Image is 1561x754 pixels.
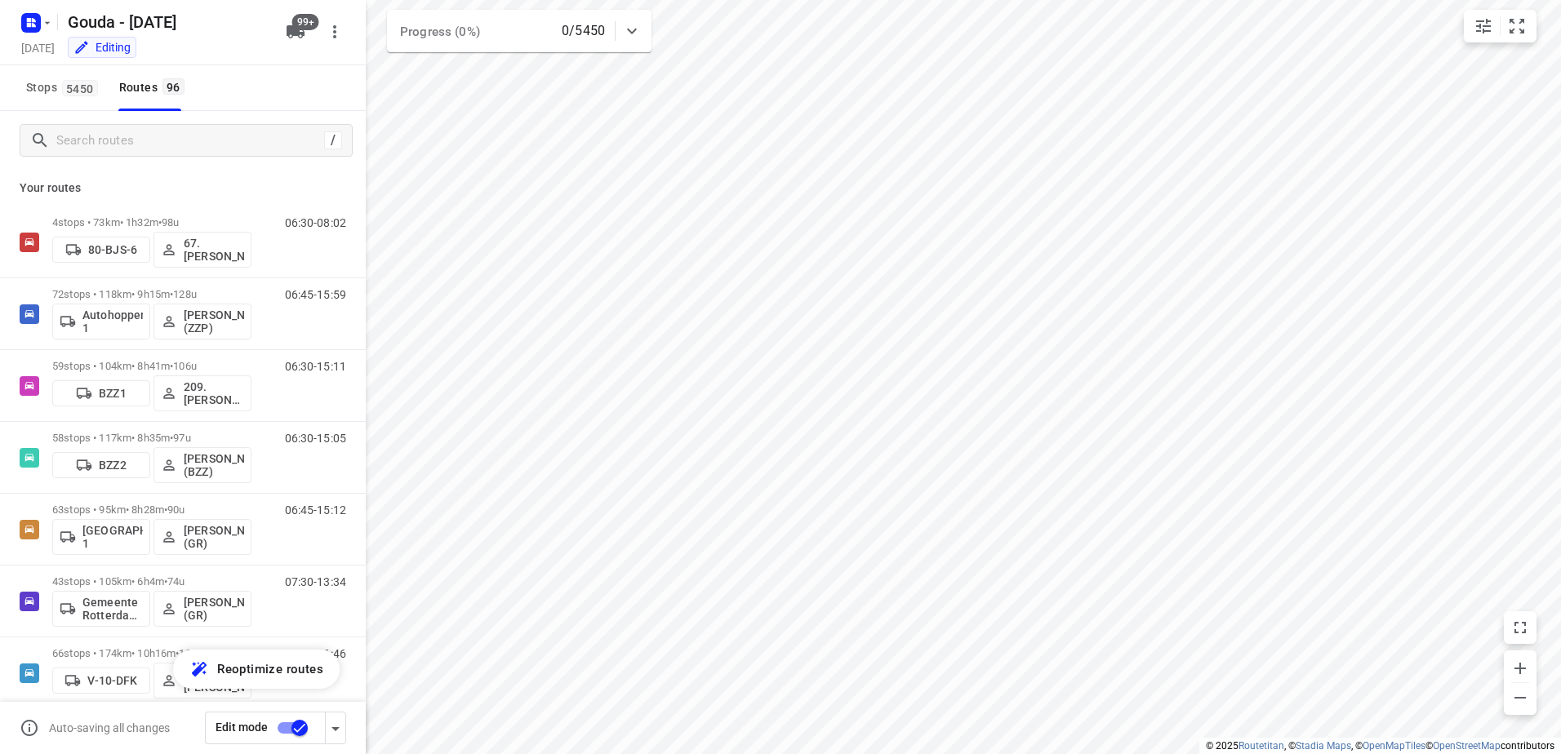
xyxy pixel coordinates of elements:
span: 99+ [292,14,319,30]
p: V-10-DFK [87,674,137,687]
p: 80-BJS-6 [88,243,137,256]
p: [PERSON_NAME] (BZZ) [184,452,244,478]
p: 06:30-15:11 [285,360,346,373]
button: V-10-DFK [52,668,150,694]
p: Auto-saving all changes [49,721,170,734]
p: [PERSON_NAME] (ZZP) [184,308,244,335]
input: Search routes [56,128,324,153]
button: 20.[PERSON_NAME] [153,663,251,699]
div: / [324,131,342,149]
p: 63 stops • 95km • 8h28m [52,503,251,516]
div: You are currently in edit mode. [73,39,131,55]
button: [PERSON_NAME] (GR) [153,591,251,627]
li: © 2025 , © , © © contributors [1206,740,1554,752]
div: Driver app settings [326,717,345,738]
h5: Project date [15,38,61,57]
button: 67. [PERSON_NAME] [153,232,251,268]
span: 74u [167,575,185,588]
button: BZZ1 [52,380,150,406]
p: [PERSON_NAME] (GR) [184,524,244,550]
p: 06:30-15:05 [285,432,346,445]
button: 209.[PERSON_NAME] (BZZ) [153,375,251,411]
span: 106u [173,360,197,372]
span: 98u [162,216,179,228]
button: Gemeente Rotterdam 2 [52,591,150,627]
button: 99+ [279,16,312,48]
p: 72 stops • 118km • 9h15m [52,288,251,300]
div: small contained button group [1464,10,1537,42]
div: Progress (0%)0/5450 [387,10,652,52]
span: Edit mode [216,721,268,734]
p: 59 stops • 104km • 8h41m [52,360,251,372]
span: • [170,288,173,300]
a: OpenMapTiles [1363,740,1425,752]
span: 97u [173,432,190,444]
span: Progress (0%) [400,24,480,39]
p: 43 stops • 105km • 6h4m [52,575,251,588]
a: Routetitan [1239,740,1284,752]
button: Autohopper 1 [52,304,150,339]
button: BZZ2 [52,452,150,478]
p: 06:30-16:46 [285,647,346,660]
button: Map settings [1467,10,1500,42]
a: OpenStreetMap [1433,740,1501,752]
p: 67. [PERSON_NAME] [184,237,244,263]
span: • [158,216,162,228]
button: [PERSON_NAME] (BZZ) [153,447,251,483]
h5: Rename [61,9,273,35]
p: BZZ1 [99,387,127,400]
a: Stadia Maps [1296,740,1351,752]
button: [PERSON_NAME] (ZZP) [153,304,251,339]
p: 58 stops • 117km • 8h35m [52,432,251,444]
button: [GEOGRAPHIC_DATA] 1 [52,519,150,555]
button: 80-BJS-6 [52,237,150,263]
p: 07:30-13:34 [285,575,346,588]
span: • [164,503,167,516]
span: 126u [179,647,202,659]
p: 06:45-15:12 [285,503,346,517]
span: • [170,432,173,444]
p: BZZ2 [99,459,127,472]
button: More [318,16,351,48]
span: 128u [173,288,197,300]
p: Gemeente Rotterdam 2 [82,596,143,622]
p: 06:30-08:02 [285,216,346,229]
p: Your routes [20,180,346,197]
button: Fit zoom [1501,10,1533,42]
p: [PERSON_NAME] (GR) [184,596,244,622]
span: 90u [167,503,185,516]
p: Autohopper 1 [82,308,143,335]
p: [GEOGRAPHIC_DATA] 1 [82,524,143,550]
span: 5450 [62,80,98,96]
span: Stops [26,78,103,98]
p: 209.[PERSON_NAME] (BZZ) [184,380,244,406]
p: 66 stops • 174km • 10h16m [52,647,251,659]
span: • [176,647,179,659]
span: • [170,360,173,372]
p: 0/5450 [562,21,605,41]
span: 96 [162,78,185,95]
span: • [164,575,167,588]
span: Reoptimize routes [217,659,323,680]
button: Reoptimize routes [173,650,340,689]
button: [PERSON_NAME] (GR) [153,519,251,555]
div: Routes [119,78,189,98]
p: 4 stops • 73km • 1h32m [52,216,251,228]
p: 06:45-15:59 [285,288,346,301]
